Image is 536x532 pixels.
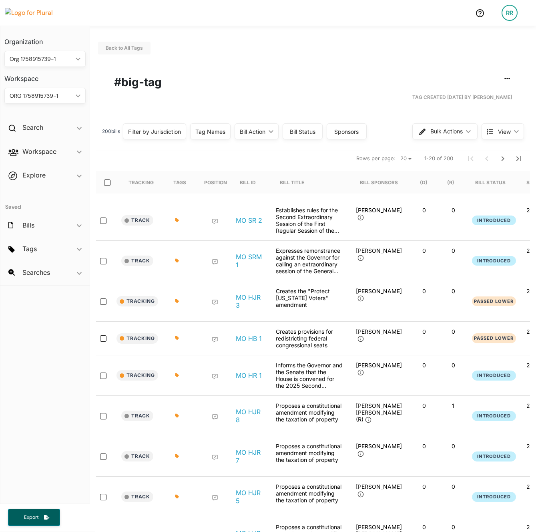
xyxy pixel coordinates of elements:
div: Add tags [175,336,179,341]
div: Establishes rules for the Second Extraordinary Session of the First Regular Session of the 103rd ... [269,207,349,234]
div: Add tags [175,299,179,304]
p: 0 [413,288,436,294]
span: [PERSON_NAME] [356,362,402,369]
div: Position [204,171,227,193]
input: select-row-state-mo-2025s2-sr2 [100,218,106,224]
div: Bill Status [475,179,506,185]
a: MO HJR 7 [236,448,263,464]
p: 0 [413,207,436,214]
h1: #big-tag [114,74,512,91]
a: MO HJR 5 [236,489,263,505]
div: Add tags [175,218,179,223]
div: Creates provisions for redistricting federal congressional seats [269,328,349,349]
input: select-row-state-mo-2025s2-hjr8 [100,413,106,419]
h2: Searches [22,268,50,277]
input: select-row-state-mo-2025s2-srm1 [100,258,106,264]
p: 0 [442,362,465,369]
input: select-row-state-mo-2025s2-hb1 [100,335,106,342]
button: Track [121,451,153,461]
div: Add Position Statement [212,373,218,380]
h3: Workspace [4,67,86,85]
button: Track [121,411,153,421]
div: Expresses remonstrance against the Governor for calling an extraordinary session of the General A... [269,247,349,274]
a: MO HJR 8 [236,408,263,424]
a: RR [495,2,524,24]
p: 0 [442,247,465,254]
div: Bill Status [288,127,317,136]
span: [PERSON_NAME] [356,483,402,490]
button: Track [121,256,153,266]
p: 0 [413,328,436,335]
span: [PERSON_NAME] [356,247,402,254]
div: Add Position Statement [212,337,218,343]
button: Next Page [495,151,511,167]
span: [PERSON_NAME] [PERSON_NAME] (R) [356,402,402,423]
button: Tracking [116,370,158,381]
div: Org 1758915739-1 [10,55,72,63]
div: Add Position Statement [212,218,218,225]
span: [PERSON_NAME] [356,288,402,294]
button: Passed Lower [472,333,516,343]
button: Tracking [116,333,158,344]
p: 0 [413,247,436,254]
input: select-row-state-mo-2025s2-hjr7 [100,453,106,460]
span: [PERSON_NAME] [356,328,402,335]
div: Bill ID [240,171,263,193]
input: select-row-state-mo-2025s2-hjr5 [100,494,106,500]
button: Track [121,215,153,226]
div: Filter by Jurisdiction [128,127,181,136]
p: 0 [413,483,436,490]
div: Informs the Governor and the Senate that the House is convened for the 2025 Second Extraordinary ... [269,362,349,389]
button: Track [121,492,153,502]
p: 0 [442,524,465,530]
p: 0 [442,483,465,490]
p: 0 [442,207,465,214]
p: 0 [442,288,465,294]
h2: Workspace [22,147,56,156]
div: Tag Names [195,127,225,136]
span: 1-20 of 200 [424,155,453,163]
button: Last Page [511,151,527,167]
p: 0 [413,524,436,530]
span: Rows per page: [356,155,395,163]
button: Introduced [472,216,516,226]
div: Bill Status [475,171,513,193]
div: Add tags [175,413,179,418]
p: 1 [442,402,465,409]
div: Add Position Statement [212,414,218,420]
h2: Tags [22,244,37,253]
button: First Page [463,151,479,167]
span: Tag Created [DATE] by [PERSON_NAME] [412,94,512,101]
button: Introduced [472,411,516,421]
span: Export [18,514,44,521]
h2: Search [22,123,43,132]
a: Back to All Tags [106,45,143,51]
input: select-row-state-mo-2025s2-hjr3 [100,298,106,305]
span: [PERSON_NAME] [356,207,402,214]
span: Bulk Actions [430,129,463,134]
div: Bill Title [280,171,311,193]
span: 200 bill s [102,128,120,134]
div: Add Position Statement [212,454,218,461]
span: View [498,127,511,136]
h2: Bills [22,221,34,230]
p: 0 [442,328,465,335]
button: Back to All Tags [98,42,151,54]
a: MO SR 2 [236,216,262,224]
a: MO HR 1 [236,371,262,379]
input: select-row-state-mo-2025s2-hr1 [100,373,106,379]
div: RR [502,5,518,21]
h3: Organization [4,30,86,48]
button: Tracking [116,296,158,306]
div: Position [204,179,227,185]
div: Tracking [128,179,154,185]
a: MO HB 1 [236,335,262,343]
a: MO HJR 3 [236,293,263,309]
div: Proposes a constitutional amendment modifying the taxation of property [269,443,349,470]
p: 0 [413,402,436,409]
div: Proposes a constitutional amendment modifying the taxation of property [269,483,349,510]
button: Passed Lower [472,296,516,306]
button: Bulk Actions [412,123,478,139]
div: Add tags [175,454,179,459]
